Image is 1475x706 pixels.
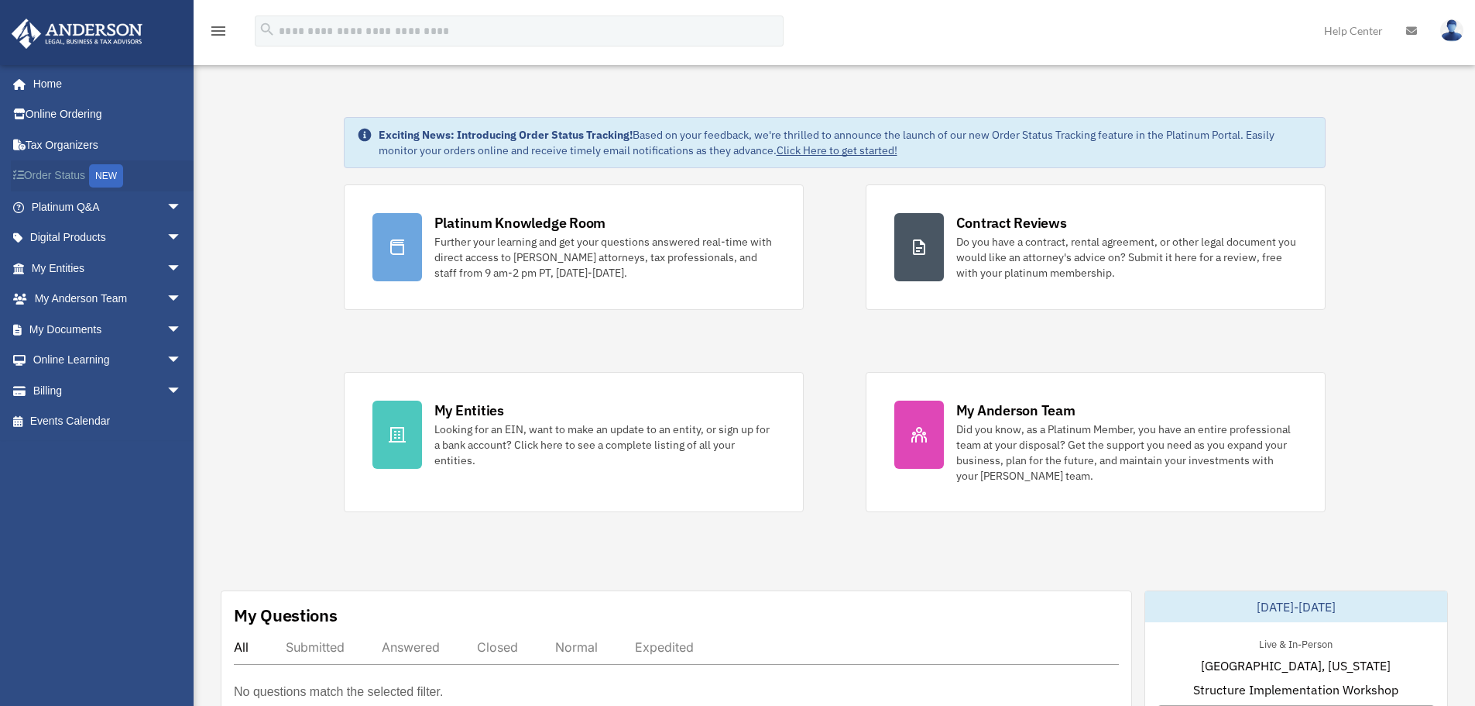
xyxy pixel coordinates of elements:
a: Events Calendar [11,406,205,437]
a: Contract Reviews Do you have a contract, rental agreement, or other legal document you would like... [866,184,1326,310]
span: [GEOGRAPHIC_DATA], [US_STATE] [1201,656,1391,675]
span: arrow_drop_down [166,375,197,407]
a: Click Here to get started! [777,143,897,157]
div: [DATE]-[DATE] [1145,591,1447,622]
span: arrow_drop_down [166,253,197,284]
div: Submitted [286,639,345,655]
div: Contract Reviews [956,213,1067,232]
a: My Entitiesarrow_drop_down [11,253,205,284]
div: My Questions [234,604,338,627]
img: Anderson Advisors Platinum Portal [7,19,147,49]
div: Platinum Knowledge Room [434,213,606,232]
div: Do you have a contract, rental agreement, or other legal document you would like an attorney's ad... [956,234,1297,281]
a: Online Learningarrow_drop_down [11,345,205,376]
a: Tax Organizers [11,129,205,160]
a: Online Ordering [11,99,205,130]
div: NEW [89,164,123,188]
p: No questions match the selected filter. [234,681,443,703]
div: Further your learning and get your questions answered real-time with direct access to [PERSON_NAM... [434,234,775,281]
i: menu [209,22,228,40]
i: search [259,21,276,38]
a: My Entities Looking for an EIN, want to make an update to an entity, or sign up for a bank accoun... [344,372,804,512]
a: My Anderson Team Did you know, as a Platinum Member, you have an entire professional team at your... [866,372,1326,512]
a: Billingarrow_drop_down [11,375,205,406]
span: arrow_drop_down [166,314,197,346]
div: Answered [382,639,440,655]
div: All [234,639,249,655]
a: Platinum Q&Aarrow_drop_down [11,191,205,222]
a: Platinum Knowledge Room Further your learning and get your questions answered real-time with dire... [344,184,804,310]
a: My Documentsarrow_drop_down [11,314,205,345]
div: Live & In-Person [1247,635,1345,651]
span: arrow_drop_down [166,222,197,254]
div: Normal [555,639,598,655]
a: Digital Productsarrow_drop_down [11,222,205,253]
div: Closed [477,639,518,655]
a: Order StatusNEW [11,160,205,192]
div: Did you know, as a Platinum Member, you have an entire professional team at your disposal? Get th... [956,422,1297,484]
span: arrow_drop_down [166,191,197,223]
div: My Anderson Team [956,401,1075,420]
span: arrow_drop_down [166,345,197,377]
img: User Pic [1440,19,1463,42]
a: My Anderson Teamarrow_drop_down [11,284,205,315]
div: Looking for an EIN, want to make an update to an entity, or sign up for a bank account? Click her... [434,422,775,468]
span: Structure Implementation Workshop [1193,680,1398,699]
div: Based on your feedback, we're thrilled to announce the launch of our new Order Status Tracking fe... [379,127,1312,158]
div: My Entities [434,401,504,420]
strong: Exciting News: Introducing Order Status Tracking! [379,128,633,142]
span: arrow_drop_down [166,284,197,315]
a: Home [11,68,197,99]
div: Expedited [635,639,694,655]
a: menu [209,27,228,40]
